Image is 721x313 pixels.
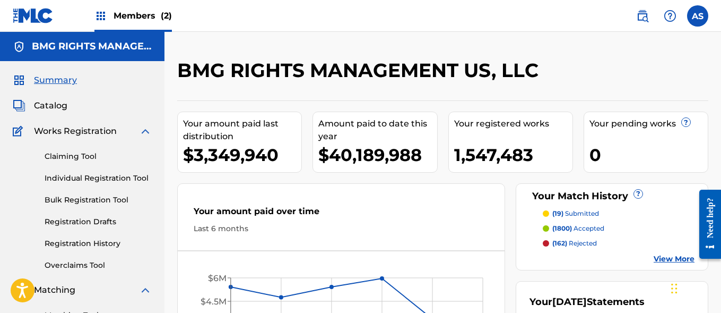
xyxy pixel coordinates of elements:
[318,117,437,143] div: Amount paid to date this year
[161,11,172,21] span: (2)
[45,194,152,206] a: Bulk Registration Tool
[636,10,649,22] img: search
[45,151,152,162] a: Claiming Tool
[13,99,25,112] img: Catalog
[194,223,489,234] div: Last 6 months
[668,262,721,313] iframe: Chat Widget
[543,224,694,233] a: (1800) accepted
[691,182,721,267] iframe: Resource Center
[139,284,152,297] img: expand
[552,209,599,218] p: submitted
[687,5,708,27] div: User Menu
[552,209,563,217] span: (19)
[671,273,677,304] div: Drag
[32,40,152,53] h5: BMG RIGHTS MANAGEMENT US, LLC
[13,74,25,87] img: Summary
[529,295,645,309] div: Your Statements
[45,238,152,249] a: Registration History
[682,118,690,126] span: ?
[34,284,75,297] span: Matching
[194,205,489,223] div: Your amount paid over time
[552,224,572,232] span: (1800)
[659,5,681,27] div: Help
[45,216,152,227] a: Registration Drafts
[13,74,77,87] a: SummarySummary
[114,10,172,22] span: Members
[454,143,572,167] div: 1,547,483
[201,297,227,307] tspan: $4.5M
[139,125,152,138] img: expand
[183,143,301,167] div: $3,349,940
[454,117,572,130] div: Your registered works
[552,224,604,233] p: accepted
[543,239,694,248] a: (162) rejected
[552,239,597,248] p: rejected
[94,10,107,22] img: Top Rightsholders
[634,190,642,198] span: ?
[45,173,152,184] a: Individual Registration Tool
[654,253,694,265] a: View More
[664,10,676,22] img: help
[543,209,694,218] a: (19) submitted
[318,143,437,167] div: $40,189,988
[45,260,152,271] a: Overclaims Tool
[34,74,77,87] span: Summary
[589,143,708,167] div: 0
[208,273,227,283] tspan: $6M
[552,296,587,308] span: [DATE]
[529,189,694,204] div: Your Match History
[13,99,67,112] a: CatalogCatalog
[183,117,301,143] div: Your amount paid last distribution
[177,58,544,82] h2: BMG RIGHTS MANAGEMENT US, LLC
[34,125,117,138] span: Works Registration
[13,8,54,23] img: MLC Logo
[34,99,67,112] span: Catalog
[13,40,25,53] img: Accounts
[13,125,27,138] img: Works Registration
[552,239,567,247] span: (162)
[589,117,708,130] div: Your pending works
[632,5,653,27] a: Public Search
